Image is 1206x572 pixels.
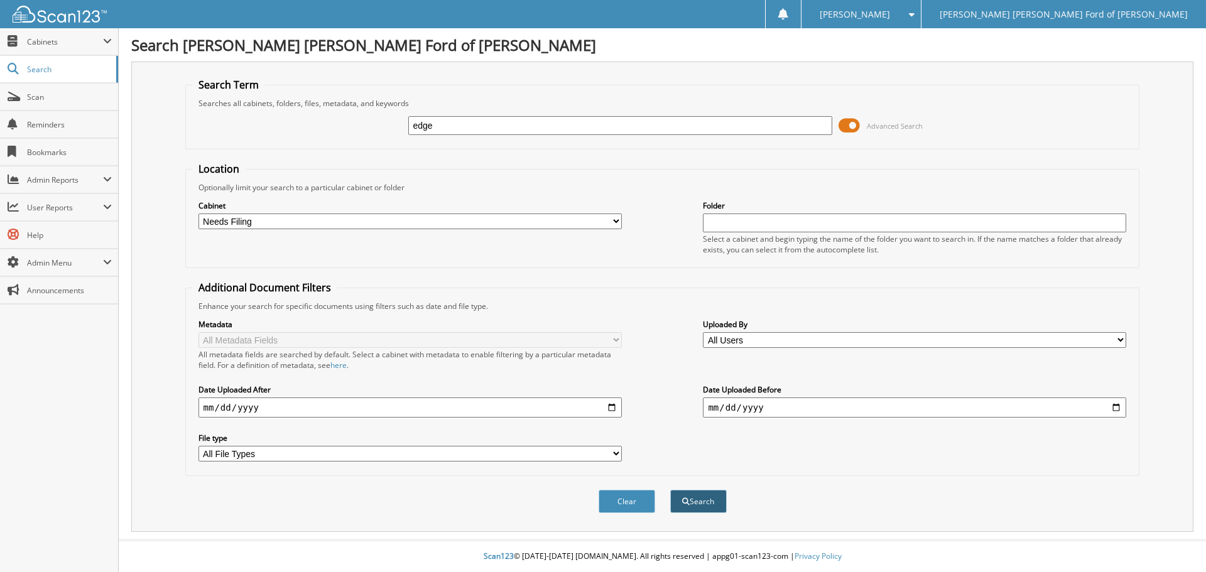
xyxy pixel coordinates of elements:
div: Select a cabinet and begin typing the name of the folder you want to search in. If the name match... [703,234,1126,255]
span: Advanced Search [867,121,923,131]
a: Privacy Policy [795,551,842,561]
span: Announcements [27,285,112,296]
div: Searches all cabinets, folders, files, metadata, and keywords [192,98,1133,109]
button: Search [670,490,727,513]
div: Optionally limit your search to a particular cabinet or folder [192,182,1133,193]
label: Metadata [198,319,622,330]
legend: Location [192,162,246,176]
label: Date Uploaded After [198,384,622,395]
input: end [703,397,1126,418]
a: here [330,360,347,370]
span: [PERSON_NAME] [PERSON_NAME] Ford of [PERSON_NAME] [940,11,1188,18]
span: Cabinets [27,36,103,47]
span: User Reports [27,202,103,213]
label: Date Uploaded Before [703,384,1126,395]
span: Admin Reports [27,175,103,185]
span: Bookmarks [27,147,112,158]
span: Admin Menu [27,257,103,268]
label: File type [198,433,622,443]
legend: Additional Document Filters [192,281,337,294]
legend: Search Term [192,78,265,92]
h1: Search [PERSON_NAME] [PERSON_NAME] Ford of [PERSON_NAME] [131,35,1193,55]
label: Folder [703,200,1126,211]
button: Clear [599,490,655,513]
input: start [198,397,622,418]
span: Scan123 [484,551,514,561]
span: Search [27,64,110,75]
label: Uploaded By [703,319,1126,330]
iframe: Chat Widget [1143,512,1206,572]
div: Enhance your search for specific documents using filters such as date and file type. [192,301,1133,311]
div: © [DATE]-[DATE] [DOMAIN_NAME]. All rights reserved | appg01-scan123-com | [119,541,1206,572]
div: All metadata fields are searched by default. Select a cabinet with metadata to enable filtering b... [198,349,622,370]
span: Scan [27,92,112,102]
span: Help [27,230,112,240]
span: [PERSON_NAME] [820,11,890,18]
span: Reminders [27,119,112,130]
label: Cabinet [198,200,622,211]
img: scan123-logo-white.svg [13,6,107,23]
